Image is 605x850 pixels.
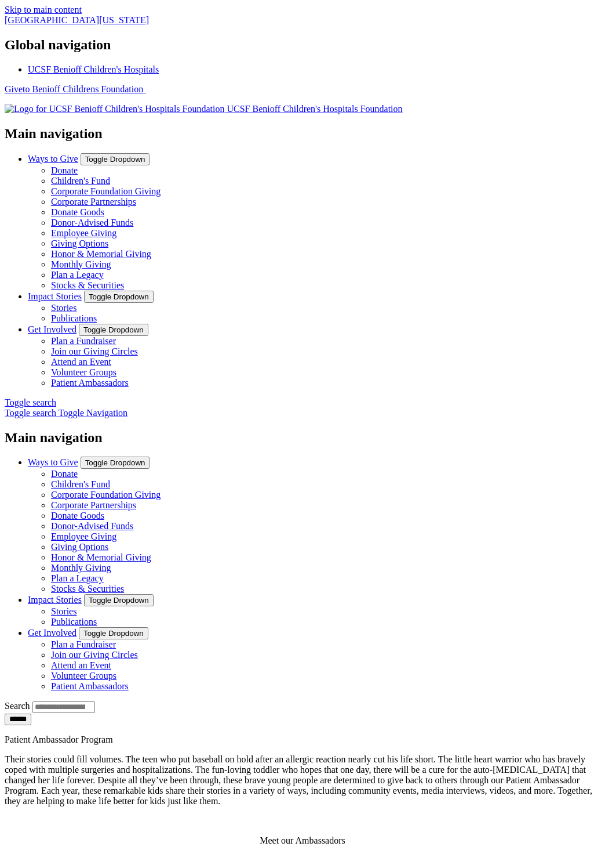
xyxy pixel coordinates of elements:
[5,397,56,407] span: Toggle search
[51,238,108,248] a: Giving Options
[51,259,111,269] a: Monthly Giving
[28,64,159,74] a: UCSF Benioff Children's Hospitals
[84,594,154,606] button: Toggle Dropdown
[51,218,133,227] a: Donor-Advised Funds
[51,303,76,313] a: Stories
[28,324,76,334] a: Get Involved
[5,84,145,94] a: Giveto Benioff Childrens Foundation
[5,754,600,806] p: Their stories could fill volumes. The teen who put baseball on hold after an allergic reaction ne...
[5,37,600,53] h2: Global navigation
[51,521,133,531] a: Donor-Advised Funds
[51,584,124,594] a: Stocks & Securities
[79,324,148,336] button: Toggle Dropdown
[51,186,161,196] a: Corporate Foundation Giving
[227,104,402,114] span: UCSF Benioff Children's Hospitals Foundation
[51,336,116,346] a: Plan a Fundraiser
[51,552,151,562] a: Honor & Memorial Giving
[51,378,129,388] a: Patient Ambassadors
[81,457,150,469] button: Toggle Dropdown
[5,430,600,446] h2: Main navigation
[51,357,111,367] a: Attend an Event
[51,346,138,356] a: Join our Giving Circles
[51,650,138,660] a: Join our Giving Circles
[28,595,82,605] a: Impact Stories
[51,249,151,259] a: Honor & Memorial Giving
[5,408,56,418] span: Toggle search
[51,617,97,627] a: Publications
[51,367,116,377] a: Volunteer Groups
[51,511,104,520] a: Donate Goods
[51,280,124,290] a: Stocks & Securities
[28,291,82,301] a: Impact Stories
[51,639,116,649] a: Plan a Fundraiser
[51,469,78,479] a: Donate
[51,681,129,691] a: Patient Ambassadors
[23,84,143,94] span: to Benioff Childrens Foundation
[51,228,116,238] a: Employee Giving
[84,291,154,303] button: Toggle Dropdown
[5,15,149,25] a: [GEOGRAPHIC_DATA][US_STATE]
[51,563,111,573] a: Monthly Giving
[51,671,116,681] a: Volunteer Groups
[51,313,97,323] a: Publications
[51,573,104,583] a: Plan a Legacy
[51,197,136,207] a: Corporate Partnerships
[51,660,111,670] a: Attend an Event
[59,408,127,418] span: Toggle Navigation
[5,735,600,745] p: Patient Ambassador Program
[51,207,104,217] a: Donate Goods
[5,104,224,114] img: Logo for UCSF Benioff Children's Hospitals Foundation
[28,628,76,638] a: Get Involved
[5,126,600,142] h2: Main navigation
[5,104,403,114] a: UCSF Benioff Children's Hospitals Foundation
[51,531,116,541] a: Employee Giving
[51,490,161,500] a: Corporate Foundation Giving
[79,627,148,639] button: Toggle Dropdown
[51,176,110,186] a: Children's Fund
[28,457,78,467] a: Ways to Give
[51,479,110,489] a: Children's Fund
[51,270,104,280] a: Plan a Legacy
[51,542,108,552] a: Giving Options
[51,606,76,616] a: Stories
[51,500,136,510] a: Corporate Partnerships
[28,154,78,164] a: Ways to Give
[51,165,78,175] a: Donate
[5,835,600,846] p: Meet our Ambassadors
[5,5,82,15] a: Skip to main content
[5,701,30,711] label: Search
[81,153,150,165] button: Toggle Dropdown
